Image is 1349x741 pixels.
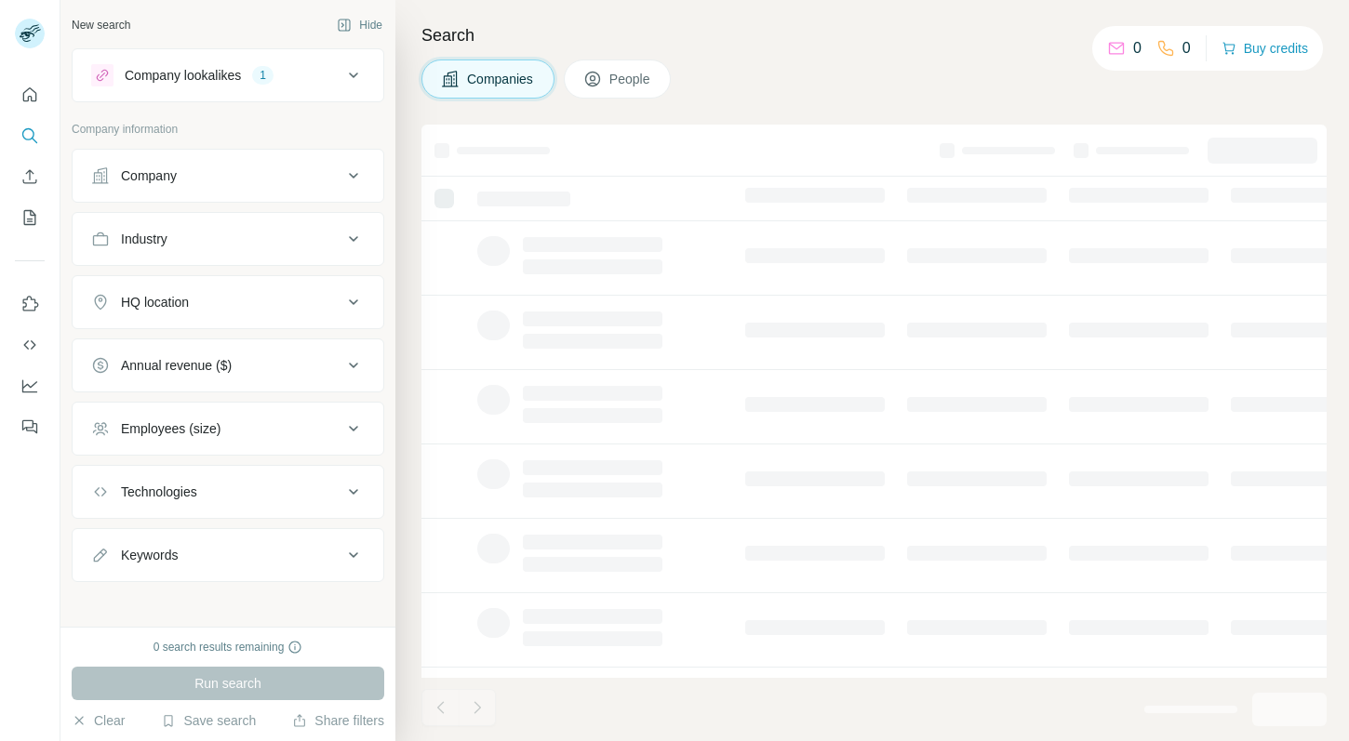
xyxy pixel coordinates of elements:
button: Save search [161,711,256,730]
div: Keywords [121,546,178,564]
button: My lists [15,201,45,234]
button: Keywords [73,533,383,577]
button: Annual revenue ($) [73,343,383,388]
button: Company lookalikes1 [73,53,383,98]
div: New search [72,17,130,33]
p: Company information [72,121,384,138]
button: Technologies [73,470,383,514]
button: Clear [72,711,125,730]
p: 0 [1133,37,1142,60]
div: Industry [121,230,167,248]
button: Share filters [292,711,384,730]
h4: Search [421,22,1327,48]
button: Search [15,119,45,152]
button: Industry [73,217,383,261]
button: Feedback [15,410,45,443]
button: Enrich CSV [15,160,45,193]
div: Technologies [121,483,197,501]
button: HQ location [73,280,383,324]
div: Company [121,166,177,185]
p: 0 [1182,37,1191,60]
div: Company lookalikes [125,66,241,85]
div: 0 search results remaining [154,639,303,655]
div: HQ location [121,293,189,311]
button: Company [73,153,383,198]
button: Use Surfe on LinkedIn [15,287,45,321]
button: Dashboard [15,369,45,403]
div: Employees (size) [121,419,220,438]
div: Annual revenue ($) [121,356,232,375]
button: Quick start [15,78,45,112]
button: Buy credits [1222,35,1308,61]
span: Companies [467,70,535,88]
button: Employees (size) [73,406,383,451]
div: 1 [252,67,274,84]
button: Hide [324,11,395,39]
span: People [609,70,652,88]
button: Use Surfe API [15,328,45,362]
